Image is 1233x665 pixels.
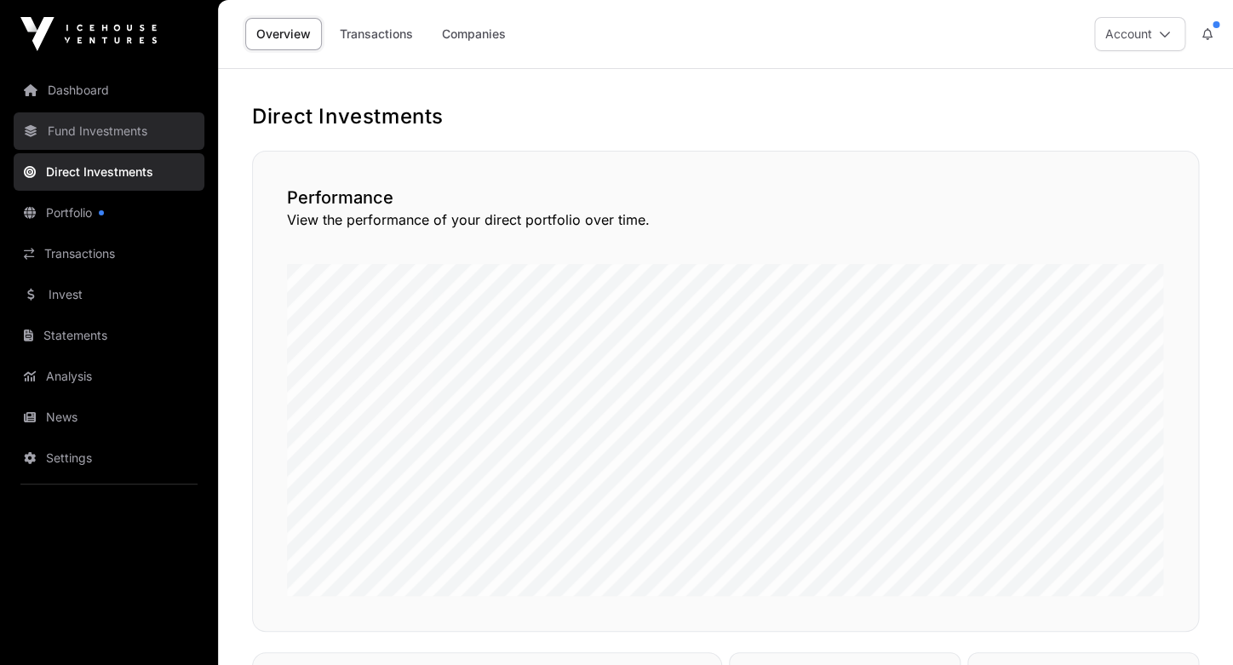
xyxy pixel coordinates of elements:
a: Fund Investments [14,112,204,150]
a: Companies [431,18,517,50]
a: Settings [14,439,204,477]
h1: Direct Investments [252,103,1199,130]
h2: Performance [287,186,1164,209]
a: Transactions [14,235,204,272]
a: Invest [14,276,204,313]
img: Icehouse Ventures Logo [20,17,157,51]
a: Portfolio [14,194,204,232]
p: View the performance of your direct portfolio over time. [287,209,1164,230]
iframe: Chat Widget [1148,583,1233,665]
button: Account [1094,17,1185,51]
a: Dashboard [14,72,204,109]
a: Direct Investments [14,153,204,191]
a: News [14,398,204,436]
a: Overview [245,18,322,50]
a: Statements [14,317,204,354]
a: Transactions [329,18,424,50]
a: Analysis [14,358,204,395]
